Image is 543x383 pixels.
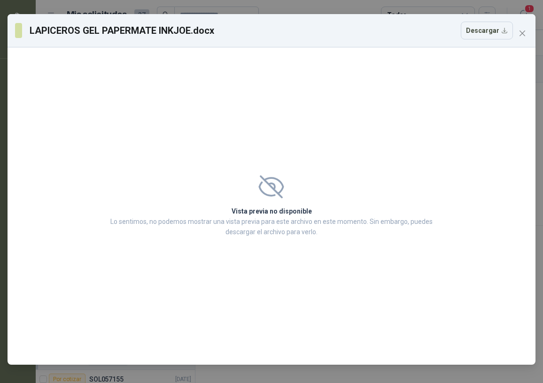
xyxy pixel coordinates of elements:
[519,30,526,37] span: close
[515,26,530,41] button: Close
[461,22,513,39] button: Descargar
[108,216,435,237] p: Lo sentimos, no podemos mostrar una vista previa para este archivo en este momento. Sin embargo, ...
[108,206,435,216] h2: Vista previa no disponible
[30,23,215,38] h3: LAPICEROS GEL PAPERMATE INKJOE.docx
